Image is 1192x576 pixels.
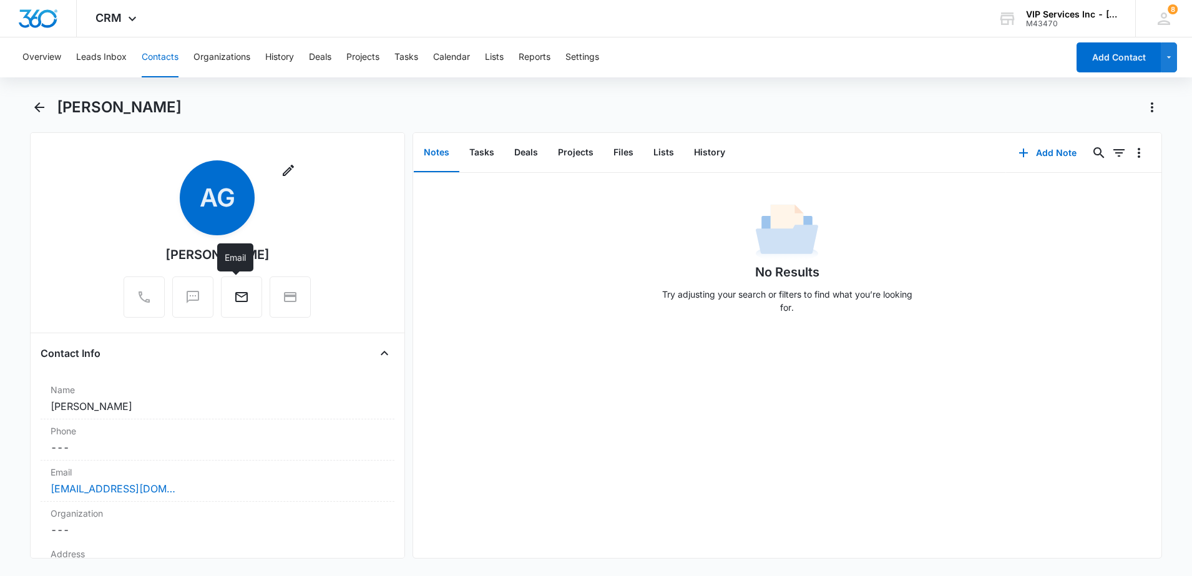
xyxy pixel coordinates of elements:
div: Email [217,243,253,271]
div: Organization--- [41,502,394,542]
button: Add Contact [1077,42,1161,72]
h1: No Results [755,263,819,281]
span: CRM [95,11,122,24]
button: Notes [414,134,459,172]
div: account name [1026,9,1117,19]
button: Actions [1142,97,1162,117]
button: Leads Inbox [76,37,127,77]
button: Settings [565,37,599,77]
dd: --- [51,522,384,537]
button: Overflow Menu [1129,143,1149,163]
button: Tasks [459,134,504,172]
a: Email [221,296,262,306]
button: Overview [22,37,61,77]
div: notifications count [1168,4,1178,14]
div: Phone--- [41,419,394,461]
button: Projects [548,134,603,172]
button: Projects [346,37,379,77]
label: Address [51,547,384,560]
dd: --- [51,440,384,455]
button: Lists [485,37,504,77]
label: Email [51,466,384,479]
button: Files [603,134,643,172]
div: Email[EMAIL_ADDRESS][DOMAIN_NAME] [41,461,394,502]
button: History [684,134,735,172]
button: Email [221,276,262,318]
button: Deals [309,37,331,77]
label: Organization [51,507,384,520]
button: Back [30,97,49,117]
dd: [PERSON_NAME] [51,399,384,414]
button: Filters [1109,143,1129,163]
button: Tasks [394,37,418,77]
span: 8 [1168,4,1178,14]
button: History [265,37,294,77]
button: Search... [1089,143,1109,163]
label: Name [51,383,384,396]
img: No Data [756,200,818,263]
button: Close [374,343,394,363]
button: Calendar [433,37,470,77]
div: Name[PERSON_NAME] [41,378,394,419]
button: Lists [643,134,684,172]
a: [EMAIL_ADDRESS][DOMAIN_NAME] [51,481,175,496]
button: Add Note [1006,138,1089,168]
button: Reports [519,37,550,77]
button: Contacts [142,37,178,77]
div: account id [1026,19,1117,28]
label: Phone [51,424,384,437]
p: Try adjusting your search or filters to find what you’re looking for. [656,288,918,314]
button: Deals [504,134,548,172]
div: [PERSON_NAME] [165,245,270,264]
span: AG [180,160,255,235]
button: Organizations [193,37,250,77]
h1: [PERSON_NAME] [57,98,182,117]
h4: Contact Info [41,346,100,361]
